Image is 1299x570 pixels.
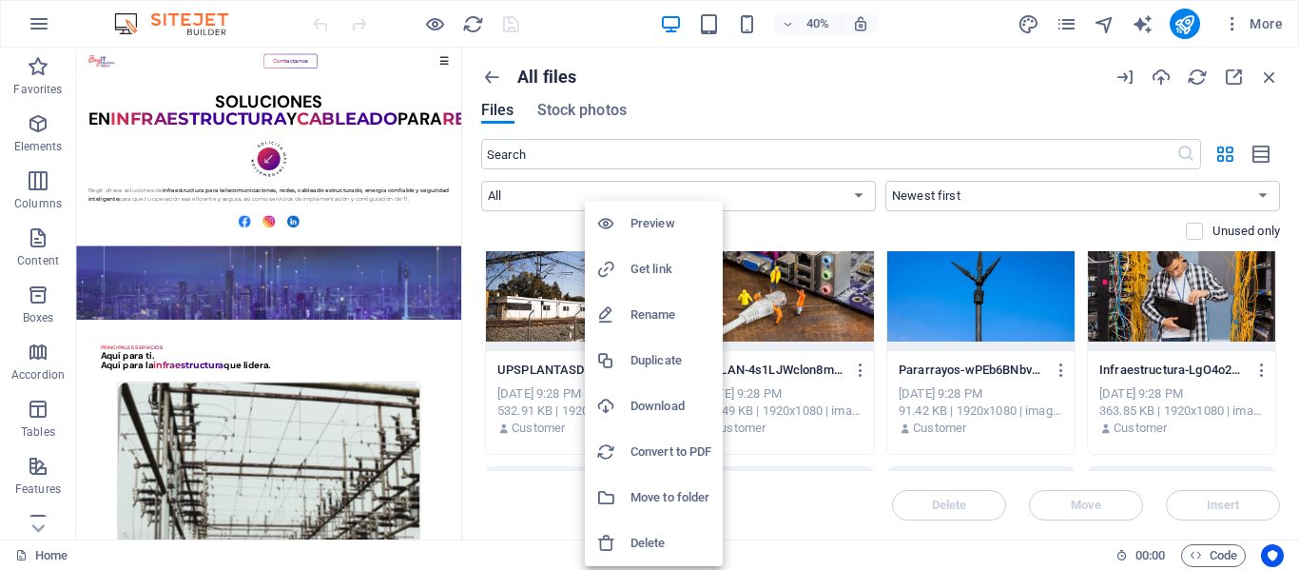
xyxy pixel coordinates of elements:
[630,486,711,509] h6: Move to folder
[630,258,711,281] h6: Get link
[630,212,711,235] h6: Preview
[630,304,711,326] h6: Rename
[630,349,711,372] h6: Duplicate
[630,395,711,418] h6: Download
[630,441,711,463] h6: Convert to PDF
[630,532,711,555] h6: Delete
